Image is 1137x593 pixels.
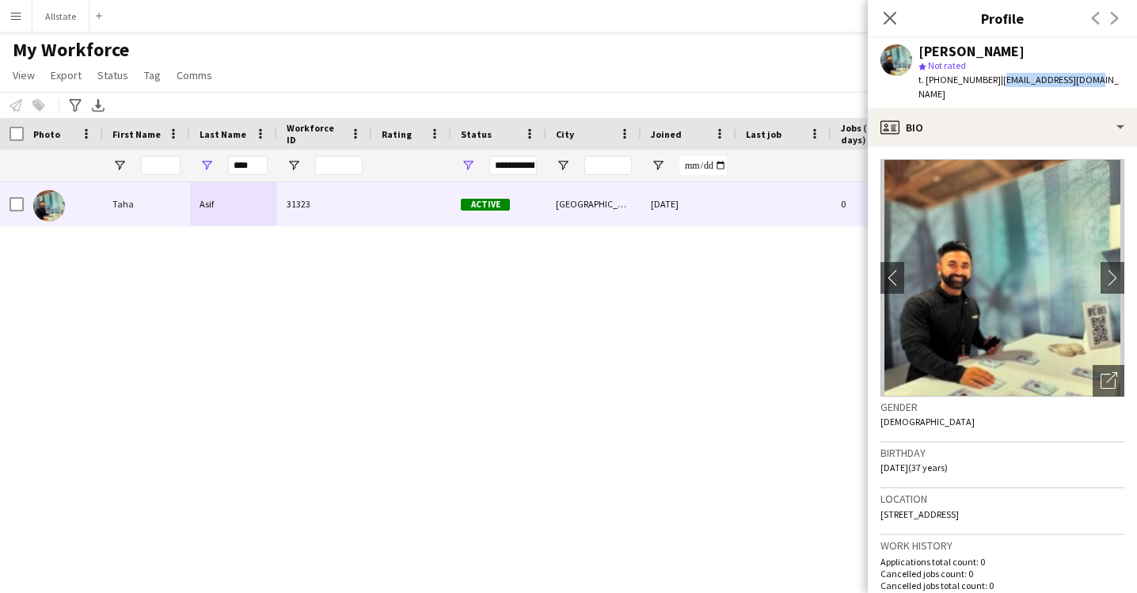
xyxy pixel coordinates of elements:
[831,182,934,226] div: 0
[200,158,214,173] button: Open Filter Menu
[287,122,344,146] span: Workforce ID
[33,190,65,222] img: Taha Asif
[170,65,219,86] a: Comms
[103,182,190,226] div: Taha
[880,568,1124,580] p: Cancelled jobs count: 0
[1093,365,1124,397] div: Open photos pop-in
[556,158,570,173] button: Open Filter Menu
[141,156,181,175] input: First Name Filter Input
[641,182,736,226] div: [DATE]
[144,68,161,82] span: Tag
[546,182,641,226] div: [GEOGRAPHIC_DATA]
[112,158,127,173] button: Open Filter Menu
[461,128,492,140] span: Status
[177,68,212,82] span: Comms
[32,1,89,32] button: Allstate
[200,128,246,140] span: Last Name
[461,158,475,173] button: Open Filter Menu
[880,538,1124,553] h3: Work history
[382,128,412,140] span: Rating
[112,128,161,140] span: First Name
[190,182,277,226] div: Asif
[880,416,975,428] span: [DEMOGRAPHIC_DATA]
[880,462,948,473] span: [DATE] (37 years)
[91,65,135,86] a: Status
[97,68,128,82] span: Status
[44,65,88,86] a: Export
[841,122,906,146] span: Jobs (last 90 days)
[868,108,1137,146] div: Bio
[880,400,1124,414] h3: Gender
[51,68,82,82] span: Export
[13,68,35,82] span: View
[556,128,574,140] span: City
[651,128,682,140] span: Joined
[880,446,1124,460] h3: Birthday
[461,199,510,211] span: Active
[918,74,1001,86] span: t. [PHONE_NUMBER]
[315,156,363,175] input: Workforce ID Filter Input
[138,65,167,86] a: Tag
[918,74,1119,100] span: | [EMAIL_ADDRESS][DOMAIN_NAME]
[880,492,1124,506] h3: Location
[89,96,108,115] app-action-btn: Export XLSX
[868,8,1137,29] h3: Profile
[918,44,1025,59] div: [PERSON_NAME]
[880,556,1124,568] p: Applications total count: 0
[584,156,632,175] input: City Filter Input
[6,65,41,86] a: View
[746,128,781,140] span: Last job
[66,96,85,115] app-action-btn: Advanced filters
[880,159,1124,397] img: Crew avatar or photo
[228,156,268,175] input: Last Name Filter Input
[880,508,959,520] span: [STREET_ADDRESS]
[33,128,60,140] span: Photo
[13,38,129,62] span: My Workforce
[928,59,966,71] span: Not rated
[287,158,301,173] button: Open Filter Menu
[277,182,372,226] div: 31323
[679,156,727,175] input: Joined Filter Input
[880,580,1124,591] p: Cancelled jobs total count: 0
[651,158,665,173] button: Open Filter Menu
